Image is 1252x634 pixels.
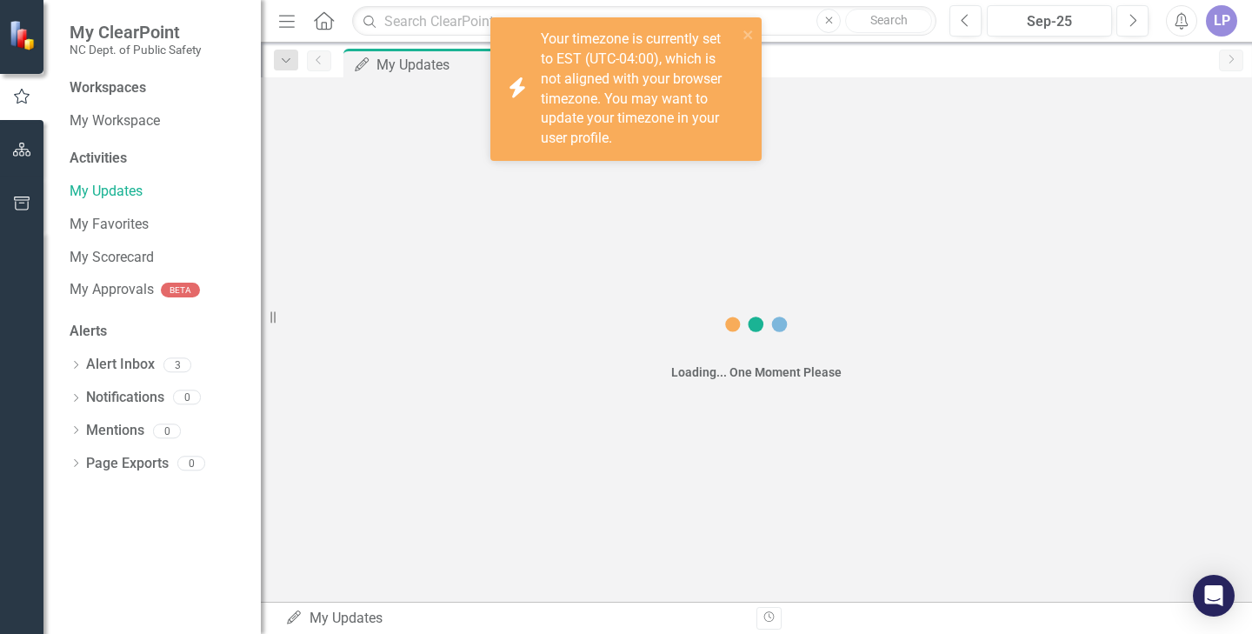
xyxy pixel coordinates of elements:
[70,322,243,342] div: Alerts
[9,20,39,50] img: ClearPoint Strategy
[70,248,243,268] a: My Scorecard
[153,424,181,438] div: 0
[352,6,936,37] input: Search ClearPoint...
[845,9,932,33] button: Search
[70,43,201,57] small: NC Dept. of Public Safety
[70,111,243,131] a: My Workspace
[86,388,164,408] a: Notifications
[70,78,146,98] div: Workspaces
[1206,5,1237,37] button: LP
[1193,575,1235,617] div: Open Intercom Messenger
[987,5,1112,37] button: Sep-25
[70,22,201,43] span: My ClearPoint
[70,215,243,235] a: My Favorites
[177,457,205,471] div: 0
[870,13,908,27] span: Search
[285,609,743,629] div: My Updates
[671,364,842,381] div: Loading... One Moment Please
[86,454,169,474] a: Page Exports
[86,355,155,375] a: Alert Inbox
[70,280,154,300] a: My Approvals
[163,357,191,372] div: 3
[173,390,201,405] div: 0
[376,54,513,76] div: My Updates
[993,11,1106,32] div: Sep-25
[541,30,737,149] div: Your timezone is currently set to EST (UTC-04:00), which is not aligned with your browser timezon...
[86,421,144,441] a: Mentions
[70,182,243,202] a: My Updates
[70,149,243,169] div: Activities
[743,24,755,44] button: close
[161,283,200,297] div: BETA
